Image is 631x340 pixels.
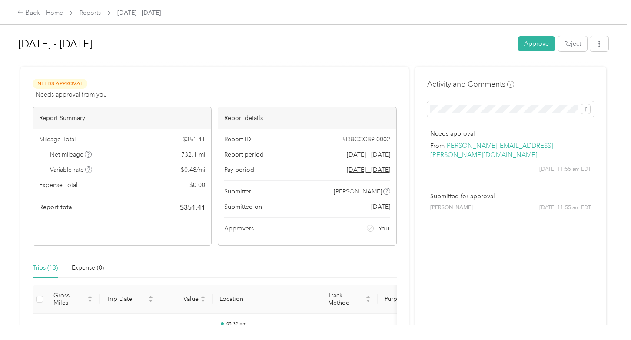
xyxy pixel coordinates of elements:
[181,165,205,174] span: $ 0.48 / mi
[87,294,93,300] span: caret-up
[39,135,76,144] span: Mileage Total
[539,204,591,212] span: [DATE] 11:55 am EDT
[200,294,206,300] span: caret-up
[36,90,107,99] span: Needs approval from you
[80,9,101,17] a: Reports
[33,263,58,273] div: Trips (13)
[558,36,587,51] button: Reject
[328,292,364,307] span: Track Method
[430,142,553,159] a: [PERSON_NAME][EMAIL_ADDRESS][PERSON_NAME][DOMAIN_NAME]
[226,321,314,327] p: 05:32 pm
[342,135,390,144] span: 5D8CCCB9-0002
[430,192,591,201] p: Submitted for approval
[224,165,254,174] span: Pay period
[18,33,512,54] h1: Sep 1 - 30, 2025
[518,36,555,51] button: Approve
[50,150,92,159] span: Net mileage
[148,294,153,300] span: caret-up
[334,187,382,196] span: [PERSON_NAME]
[200,298,206,303] span: caret-down
[167,295,199,303] span: Value
[183,135,205,144] span: $ 351.41
[17,8,40,18] div: Back
[385,295,429,303] span: Purpose
[33,107,211,129] div: Report Summary
[148,298,153,303] span: caret-down
[39,180,77,190] span: Expense Total
[430,141,591,160] p: From
[87,298,93,303] span: caret-down
[224,202,262,211] span: Submitted on
[224,224,254,233] span: Approvers
[539,166,591,173] span: [DATE] 11:55 am EDT
[218,107,396,129] div: Report details
[180,202,205,213] span: $ 351.41
[365,294,371,300] span: caret-up
[117,8,161,17] span: [DATE] - [DATE]
[50,165,93,174] span: Variable rate
[181,150,205,159] span: 732.1 mi
[321,285,378,314] th: Track Method
[39,203,74,212] span: Report total
[379,224,389,233] span: You
[224,187,251,196] span: Submitter
[430,129,591,138] p: Needs approval
[33,79,87,89] span: Needs Approval
[189,180,205,190] span: $ 0.00
[378,285,443,314] th: Purpose
[213,285,321,314] th: Location
[365,298,371,303] span: caret-down
[430,204,473,212] span: [PERSON_NAME]
[46,285,100,314] th: Gross Miles
[224,150,264,159] span: Report period
[53,292,86,307] span: Gross Miles
[46,9,63,17] a: Home
[72,263,104,273] div: Expense (0)
[106,295,146,303] span: Trip Date
[347,165,390,174] span: Go to pay period
[160,285,213,314] th: Value
[371,202,390,211] span: [DATE]
[582,291,631,340] iframe: Everlance-gr Chat Button Frame
[347,150,390,159] span: [DATE] - [DATE]
[427,79,514,90] h4: Activity and Comments
[100,285,160,314] th: Trip Date
[224,135,251,144] span: Report ID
